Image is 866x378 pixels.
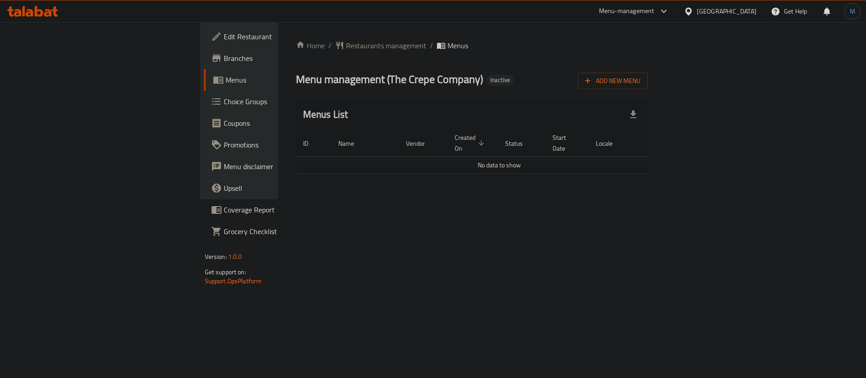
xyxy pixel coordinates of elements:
span: Version: [205,251,227,263]
a: Promotions [204,134,345,156]
h2: Menus List [303,108,348,121]
div: Export file [622,104,644,125]
li: / [430,40,433,51]
span: Menus [226,74,338,85]
span: Add New Menu [585,75,640,87]
span: Restaurants management [346,40,426,51]
span: Menu management ( The Crepe Company ) [296,69,483,89]
a: Support.OpsPlatform [205,275,262,287]
span: Choice Groups [224,96,338,107]
span: Edit Restaurant [224,31,338,42]
span: Get support on: [205,266,246,278]
table: enhanced table [296,129,703,174]
span: Vendor [406,138,437,149]
div: [GEOGRAPHIC_DATA] [697,6,756,16]
a: Coupons [204,112,345,134]
span: 1.0.0 [228,251,242,263]
span: Start Date [553,132,578,154]
a: Branches [204,47,345,69]
span: Locale [596,138,624,149]
span: Inactive [487,76,514,84]
button: Add New Menu [578,73,648,89]
span: M [850,6,855,16]
a: Choice Groups [204,91,345,112]
span: Menu disclaimer [224,161,338,172]
a: Menu disclaimer [204,156,345,177]
a: Coverage Report [204,199,345,221]
span: Status [505,138,534,149]
span: Promotions [224,139,338,150]
th: Actions [635,129,703,157]
span: Coverage Report [224,204,338,215]
span: Created On [455,132,487,154]
a: Restaurants management [335,40,426,51]
a: Grocery Checklist [204,221,345,242]
span: No data to show [478,159,521,171]
span: Branches [224,53,338,64]
nav: breadcrumb [296,40,648,51]
span: Coupons [224,118,338,129]
span: Grocery Checklist [224,226,338,237]
a: Edit Restaurant [204,26,345,47]
span: Name [338,138,366,149]
div: Inactive [487,75,514,86]
a: Upsell [204,177,345,199]
a: Menus [204,69,345,91]
span: Menus [447,40,468,51]
span: Upsell [224,183,338,194]
div: Menu-management [599,6,654,17]
span: ID [303,138,320,149]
